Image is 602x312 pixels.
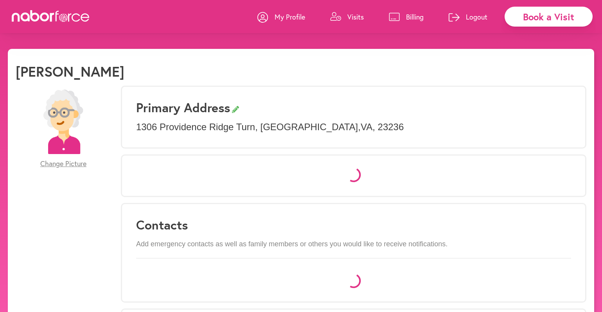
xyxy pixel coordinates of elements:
[31,90,95,154] img: efc20bcf08b0dac87679abea64c1faab.png
[505,7,593,27] div: Book a Visit
[16,63,124,80] h1: [PERSON_NAME]
[389,5,424,29] a: Billing
[136,100,571,115] h3: Primary Address
[406,12,424,22] p: Billing
[40,160,86,168] span: Change Picture
[330,5,364,29] a: Visits
[136,240,571,249] p: Add emergency contacts as well as family members or others you would like to receive notifications.
[466,12,487,22] p: Logout
[136,122,571,133] p: 1306 Providence Ridge Turn , [GEOGRAPHIC_DATA] , VA , 23236
[136,217,571,232] h3: Contacts
[275,12,305,22] p: My Profile
[257,5,305,29] a: My Profile
[347,12,364,22] p: Visits
[449,5,487,29] a: Logout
